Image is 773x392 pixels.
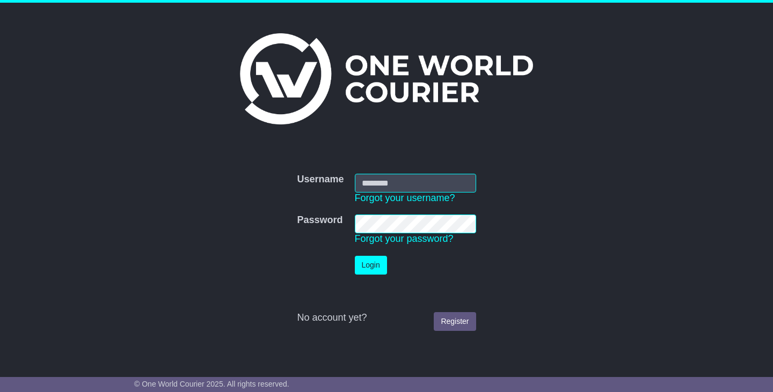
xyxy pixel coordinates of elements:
img: One World [240,33,533,124]
label: Password [297,215,342,226]
a: Forgot your username? [355,193,455,203]
label: Username [297,174,344,186]
div: No account yet? [297,312,476,324]
a: Register [434,312,476,331]
a: Forgot your password? [355,233,454,244]
span: © One World Courier 2025. All rights reserved. [134,380,289,388]
button: Login [355,256,387,275]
